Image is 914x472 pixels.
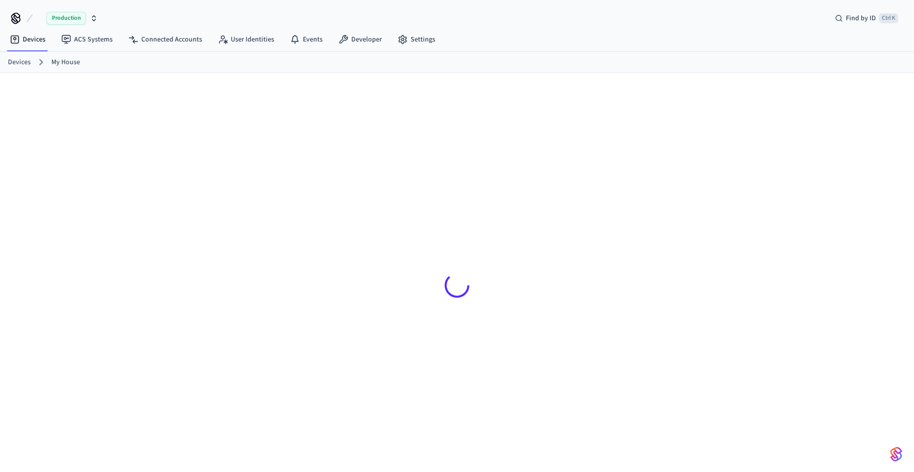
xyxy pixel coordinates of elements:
span: Production [46,12,86,25]
a: Devices [2,31,53,48]
div: Find by IDCtrl K [827,9,906,27]
img: SeamLogoGradient.69752ec5.svg [890,446,902,462]
a: Devices [8,57,31,68]
a: My House [51,57,80,68]
a: Events [282,31,331,48]
span: Ctrl K [879,13,898,23]
span: Find by ID [846,13,876,23]
a: ACS Systems [53,31,121,48]
a: Settings [390,31,443,48]
a: User Identities [210,31,282,48]
a: Developer [331,31,390,48]
a: Connected Accounts [121,31,210,48]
